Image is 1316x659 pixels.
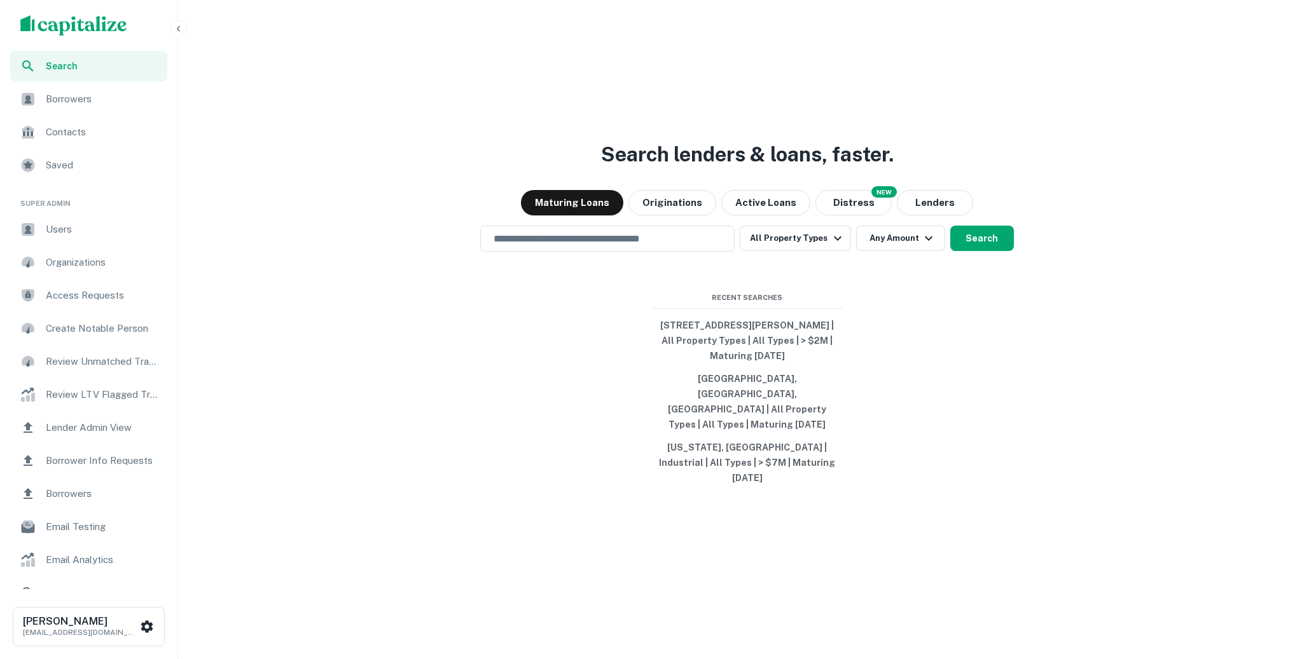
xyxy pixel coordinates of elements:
button: [US_STATE], [GEOGRAPHIC_DATA] | Industrial | All Types | > $7M | Maturing [DATE] [652,436,843,489]
span: Contacts [46,125,160,140]
a: Lender Admin View [10,412,167,443]
span: Create Notable Person [46,321,160,336]
a: Review Unmatched Transactions [10,346,167,377]
span: Email Analytics [46,552,160,567]
span: Borrowers [46,92,160,107]
button: Active Loans [721,190,810,215]
span: Lender Admin View [46,420,160,435]
a: Borrowers [10,479,167,509]
a: Access Requests [10,280,167,311]
span: Review Unmatched Transactions [46,354,160,369]
a: Create Notable Person [10,313,167,344]
button: Search distressed loans with lien and other non-mortgage details. [815,190,892,215]
h6: [PERSON_NAME] [23,616,137,627]
h3: Search lenders & loans, faster. [601,139,894,170]
span: Access Requests [46,288,160,303]
a: Saved [10,150,167,180]
span: Saved [46,158,160,173]
button: [STREET_ADDRESS][PERSON_NAME] | All Property Types | All Types | > $2M | Maturing [DATE] [652,314,843,367]
iframe: Chat Widget [1252,517,1316,578]
span: Recent Searches [652,292,843,303]
a: Organizations [10,247,167,278]
button: Maturing Loans [521,190,623,215]
div: NEW [871,186,897,198]
a: Borrower Info Requests [10,445,167,476]
button: [PERSON_NAME][EMAIL_ADDRESS][DOMAIN_NAME] [13,607,165,646]
span: Review LTV Flagged Transactions [46,387,160,402]
span: Users [46,222,160,237]
button: [GEOGRAPHIC_DATA], [GEOGRAPHIC_DATA], [GEOGRAPHIC_DATA] | All Property Types | All Types | Maturi... [652,367,843,436]
button: Lenders [897,190,973,215]
a: Users [10,214,167,245]
a: SOS Search [10,578,167,608]
span: Search [46,59,160,73]
a: Email Analytics [10,545,167,575]
span: Organizations [46,255,160,270]
button: All Property Types [740,226,850,251]
img: capitalize-logo.png [20,15,127,36]
p: [EMAIL_ADDRESS][DOMAIN_NAME] [23,627,137,638]
span: Email Testing [46,519,160,534]
a: Review LTV Flagged Transactions [10,379,167,410]
span: Borrower Info Requests [46,453,160,468]
li: Super Admin [10,183,167,214]
button: Any Amount [856,226,945,251]
span: Borrowers [46,486,160,501]
span: SOS Search [46,585,160,601]
a: Email Testing [10,512,167,542]
a: Search [10,51,167,81]
a: Contacts [10,117,167,147]
button: Search [950,226,1014,251]
button: Originations [628,190,716,215]
a: Borrowers [10,84,167,114]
